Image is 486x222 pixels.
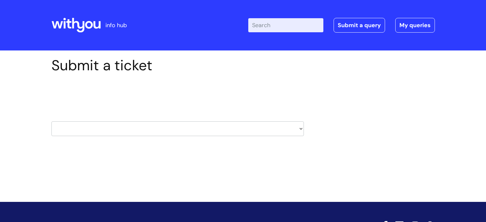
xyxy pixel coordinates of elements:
[51,57,304,74] h1: Submit a ticket
[334,18,385,33] a: Submit a query
[395,18,435,33] a: My queries
[105,20,127,30] p: info hub
[51,89,304,101] h2: Select issue type
[248,18,323,32] input: Search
